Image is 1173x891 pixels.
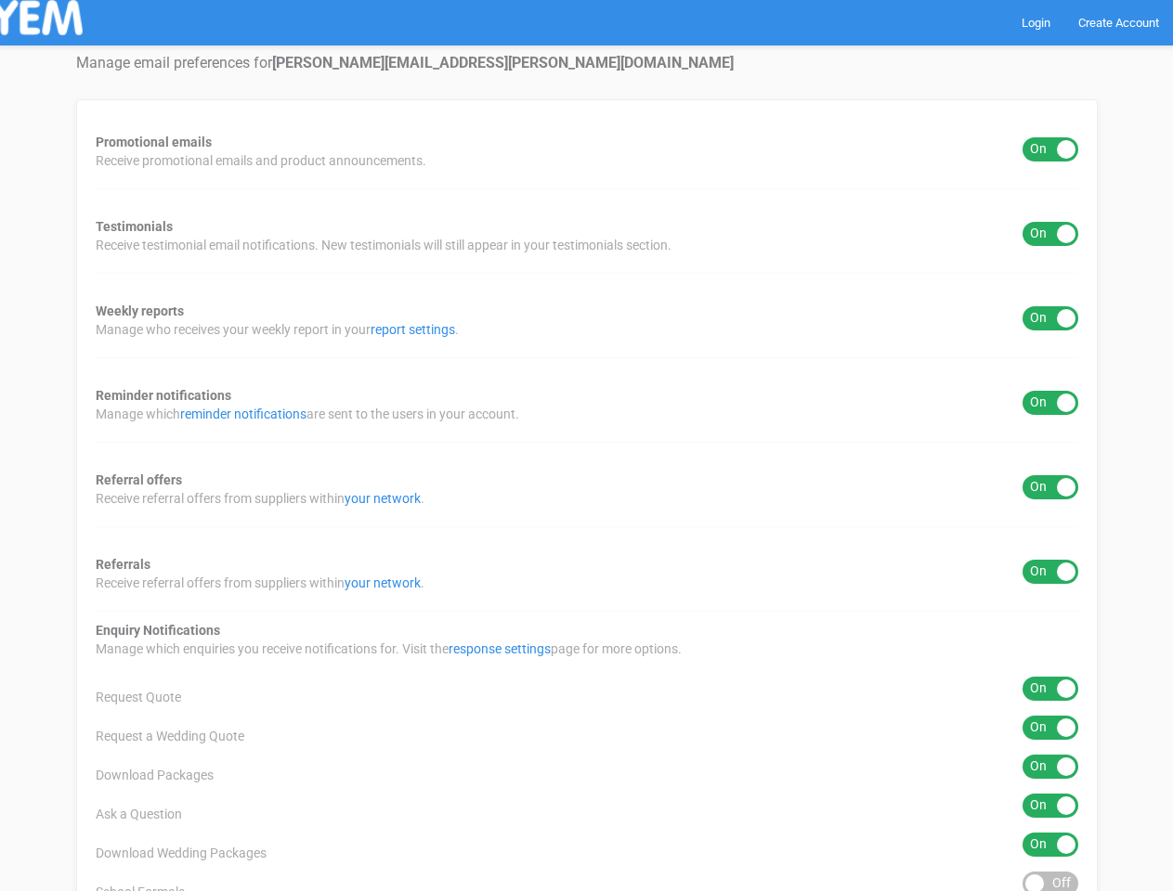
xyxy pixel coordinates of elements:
[96,303,184,318] strong: Weekly reports
[96,388,231,403] strong: Reminder notifications
[96,727,244,745] span: Request a Wedding Quote
[96,236,671,254] span: Receive testimonial email notifications. New testimonials will still appear in your testimonials ...
[96,405,519,423] span: Manage which are sent to the users in your account.
[345,575,421,590] a: your network
[96,219,173,234] strong: Testimonials
[96,844,267,862] span: Download Wedding Packages
[96,639,682,658] span: Manage which enquiries you receive notifications for. Visit the page for more options.
[180,407,306,421] a: reminder notifications
[371,322,455,337] a: report settings
[96,557,150,572] strong: Referrals
[96,135,212,149] strong: Promotional emails
[96,489,424,508] span: Receive referral offers from suppliers within .
[96,688,181,706] span: Request Quote
[96,320,459,339] span: Manage who receives your weekly report in your .
[272,54,734,71] strong: [PERSON_NAME][EMAIL_ADDRESS][PERSON_NAME][DOMAIN_NAME]
[449,641,551,656] a: response settings
[96,766,214,784] span: Download Packages
[96,574,424,592] span: Receive referral offers from suppliers within .
[96,472,182,487] strong: Referral offers
[96,623,220,638] strong: Enquiry Notifications
[96,151,426,170] span: Receive promotional emails and product announcements.
[345,491,421,506] a: your network
[76,55,1098,71] h4: Manage email preferences for
[96,805,182,823] span: Ask a Question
